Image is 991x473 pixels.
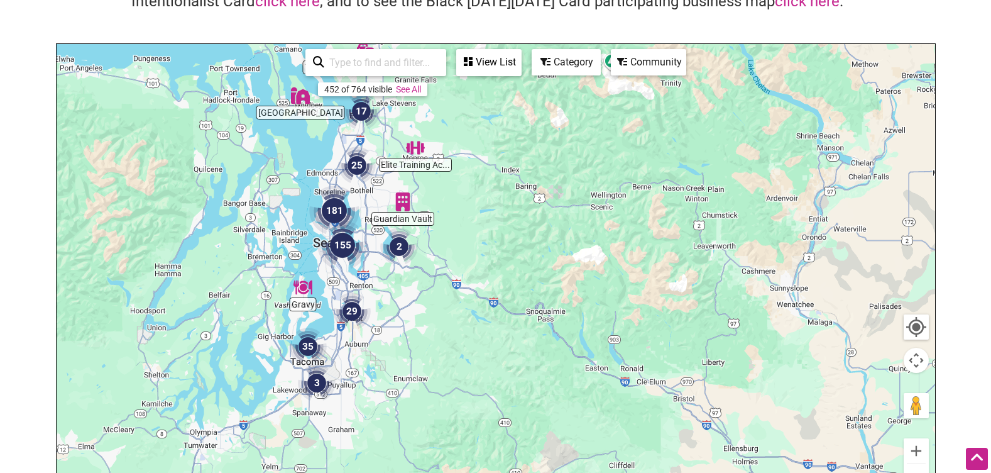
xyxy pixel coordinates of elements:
div: 181 [309,186,359,236]
button: Your Location [904,314,929,340]
div: Type to search and filter [305,49,446,76]
input: Type to find and filter... [324,50,439,75]
div: 17 [342,92,380,130]
div: 29 [333,292,371,330]
div: Elite Training Academy [406,138,425,157]
div: Guardian Vault [393,192,412,211]
div: 25 [338,147,376,184]
a: See All [396,84,421,94]
div: 35 [289,328,327,365]
button: Map camera controls [904,348,929,373]
div: View List [457,50,520,74]
div: Filter by category [532,49,601,75]
div: 155 [317,220,368,270]
button: Zoom in [904,438,929,464]
div: Scroll Back to Top [966,448,988,470]
div: Lesedi Farm [291,86,310,105]
button: Drag Pegman onto the map to open Street View [904,393,929,418]
div: 3 [298,364,336,402]
div: 452 of 764 visible [324,84,392,94]
div: 2 [380,228,418,265]
div: See a list of the visible businesses [456,49,522,76]
div: Filter by Community [611,49,686,75]
div: Category [533,50,600,74]
div: Gravy [293,278,312,297]
div: Community [612,50,685,74]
